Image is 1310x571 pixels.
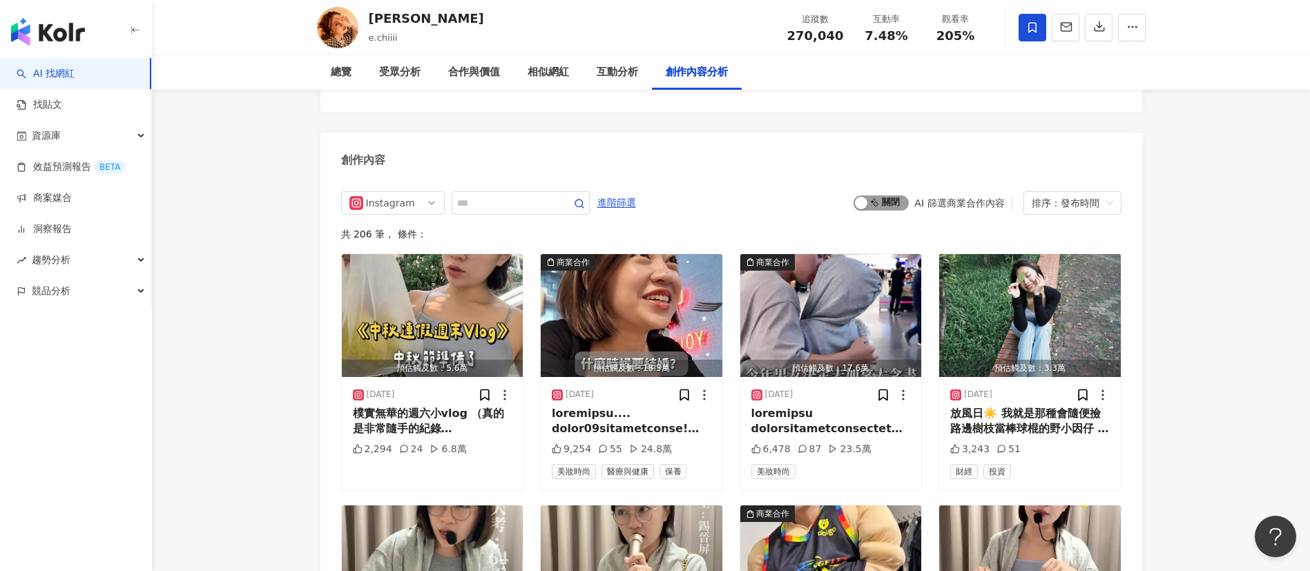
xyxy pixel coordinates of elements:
[366,192,411,214] div: Instagram
[751,443,791,456] div: 6,478
[341,229,1121,240] div: 共 206 筆 ， 條件：
[996,443,1021,456] div: 51
[601,464,654,479] span: 醫療與健康
[379,64,421,81] div: 受眾分析
[936,29,975,43] span: 205%
[950,443,990,456] div: 3,243
[798,443,822,456] div: 87
[597,64,638,81] div: 互動分析
[914,197,1004,209] div: AI 篩選商業合作內容
[751,406,911,437] div: loremipsu dolorsitametconsectet adipiscingeli，seddoeius(?) temporincididuntutlabo etdoloremagna🤣 ...
[939,254,1121,377] button: 預估觸及數：3.3萬
[740,254,922,377] img: post-image
[740,254,922,377] button: 商業合作預估觸及數：17.6萬
[1255,516,1296,557] iframe: Help Scout Beacon - Open
[331,64,351,81] div: 總覽
[353,443,392,456] div: 2,294
[317,7,358,48] img: KOL Avatar
[787,28,844,43] span: 270,040
[399,443,423,456] div: 24
[430,443,466,456] div: 6.8萬
[448,64,500,81] div: 合作與價值
[787,12,844,26] div: 追蹤數
[369,10,484,27] div: [PERSON_NAME]
[17,67,75,81] a: searchAI 找網紅
[32,275,70,307] span: 競品分析
[983,464,1011,479] span: 投資
[32,120,61,151] span: 資源庫
[17,98,62,112] a: 找貼文
[342,254,523,377] img: post-image
[17,191,72,205] a: 商案媒合
[939,254,1121,377] img: post-image
[1032,192,1101,214] div: 排序：發布時間
[598,443,622,456] div: 55
[369,32,398,43] span: e.chiiii
[17,160,126,174] a: 效益預測報告BETA
[552,464,596,479] span: 美妝時尚
[566,389,594,400] div: [DATE]
[950,406,1110,437] div: 放風日☀️ 我就是那種會隨便撿路邊樹枝當棒球棍的野小因仔 #底下留言 #想要財富 #我教你
[666,64,728,81] div: 創作內容分析
[597,192,636,214] span: 進階篩選
[552,443,591,456] div: 9,254
[17,255,26,265] span: rise
[342,254,523,377] button: 預估觸及數：5.6萬
[751,464,796,479] span: 美妝時尚
[552,406,711,437] div: loremipsu.... dolor09sitametconse! adipiscingelitse doeiusmodtempori 🥴 utlaboreetdolore magnaaliq...
[765,389,793,400] div: [DATE]
[353,406,512,437] div: 樸實無華的週六小vlog （真的是非常隨手的紀錄[PERSON_NAME]） [DATE]根本像在打仗 趁家母回來之前趕快都打掃完 細節控我本人不只鋪好床還點了[PERSON_NAME] 在她回...
[341,153,385,168] div: 創作內容
[756,507,789,521] div: 商業合作
[740,360,922,377] div: 預估觸及數：17.6萬
[541,254,722,377] button: 商業合作預估觸及數：18.5萬
[32,244,70,275] span: 趨勢分析
[541,254,722,377] img: post-image
[756,255,789,269] div: 商業合作
[939,360,1121,377] div: 預估觸及數：3.3萬
[659,464,687,479] span: 保養
[929,12,982,26] div: 觀看率
[367,389,395,400] div: [DATE]
[964,389,992,400] div: [DATE]
[950,464,978,479] span: 財經
[342,360,523,377] div: 預估觸及數：5.6萬
[860,12,913,26] div: 互動率
[11,18,85,46] img: logo
[541,360,722,377] div: 預估觸及數：18.5萬
[17,222,72,236] a: 洞察報告
[557,255,590,269] div: 商業合作
[597,191,637,213] button: 進階篩選
[528,64,569,81] div: 相似網紅
[828,443,871,456] div: 23.5萬
[865,29,907,43] span: 7.48%
[629,443,672,456] div: 24.8萬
